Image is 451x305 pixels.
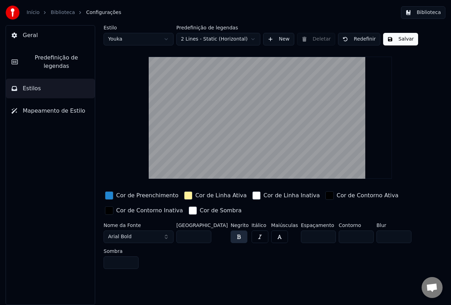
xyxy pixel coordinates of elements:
[27,9,40,16] a: Início
[86,9,121,16] span: Configurações
[104,190,180,201] button: Cor de Preenchimento
[200,206,242,215] div: Cor de Sombra
[231,223,249,228] label: Negrito
[108,233,132,240] span: Arial Bold
[116,206,183,215] div: Cor de Contorno Inativa
[187,205,243,216] button: Cor de Sombra
[195,191,247,200] div: Cor de Linha Ativa
[51,9,75,16] a: Biblioteca
[116,191,178,200] div: Cor de Preenchimento
[176,223,228,228] label: [GEOGRAPHIC_DATA]
[104,249,139,254] label: Sombra
[339,223,374,228] label: Contorno
[6,79,95,98] button: Estilos
[104,223,174,228] label: Nome da Fonte
[337,191,399,200] div: Cor de Contorno Ativa
[6,26,95,45] button: Geral
[104,205,184,216] button: Cor de Contorno Inativa
[23,54,89,70] span: Predefinição de legendas
[301,223,336,228] label: Espaçamento
[422,277,443,298] div: Conversa aberta
[6,101,95,121] button: Mapeamento de Estilo
[23,84,41,93] span: Estilos
[263,191,320,200] div: Cor de Linha Inativa
[383,33,418,45] button: Salvar
[251,190,321,201] button: Cor de Linha Inativa
[27,9,121,16] nav: breadcrumb
[6,48,95,76] button: Predefinição de legendas
[176,25,260,30] label: Predefinição de legendas
[401,6,445,19] button: Biblioteca
[252,223,268,228] label: Itálico
[183,190,248,201] button: Cor de Linha Ativa
[338,33,380,45] button: Redefinir
[271,223,298,228] label: Maiúsculas
[23,31,38,40] span: Geral
[104,25,174,30] label: Estilo
[263,33,294,45] button: New
[23,107,85,115] span: Mapeamento de Estilo
[6,6,20,20] img: youka
[376,223,411,228] label: Blur
[324,190,400,201] button: Cor de Contorno Ativa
